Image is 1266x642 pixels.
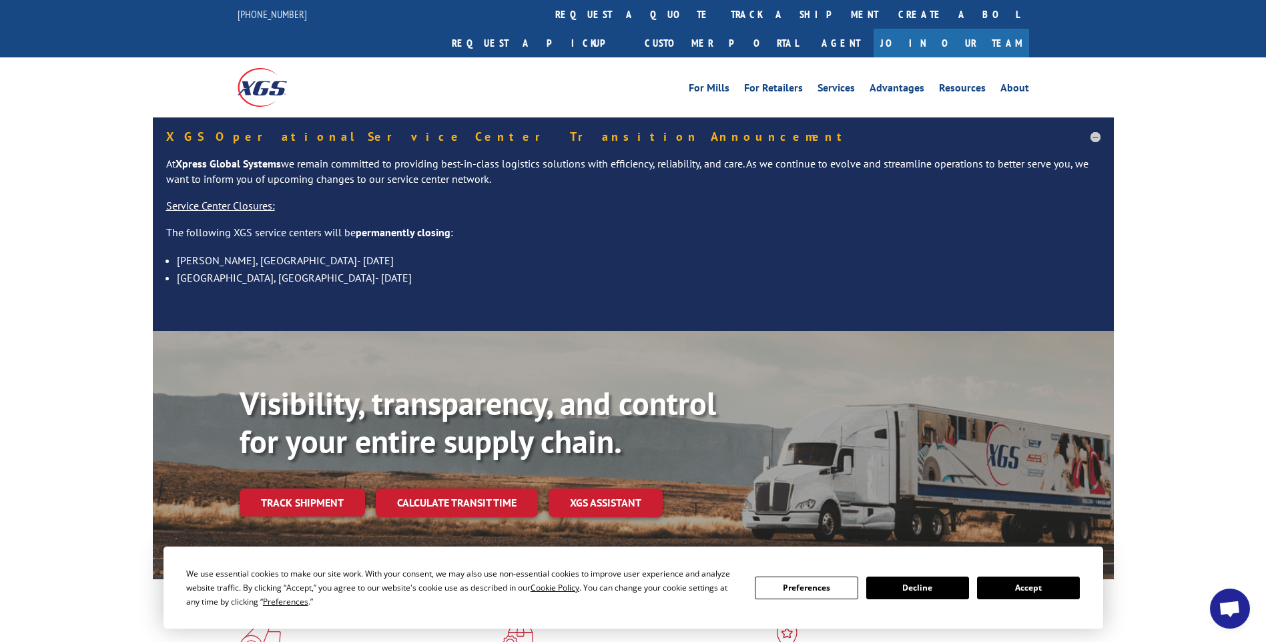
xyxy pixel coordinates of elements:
h5: XGS Operational Service Center Transition Announcement [166,131,1100,143]
li: [GEOGRAPHIC_DATA], [GEOGRAPHIC_DATA]- [DATE] [177,269,1100,286]
strong: Xpress Global Systems [176,157,281,170]
b: Visibility, transparency, and control for your entire supply chain. [240,382,716,462]
u: Service Center Closures: [166,199,275,212]
a: Open chat [1210,589,1250,629]
p: At we remain committed to providing best-in-class logistics solutions with efficiency, reliabilit... [166,156,1100,199]
a: About [1000,83,1029,97]
p: The following XGS service centers will be : [166,225,1100,252]
a: Agent [808,29,874,57]
li: [PERSON_NAME], [GEOGRAPHIC_DATA]- [DATE] [177,252,1100,269]
button: Preferences [755,577,858,599]
a: For Mills [689,83,729,97]
a: For Retailers [744,83,803,97]
span: Cookie Policy [531,582,579,593]
a: Resources [939,83,986,97]
span: Preferences [263,596,308,607]
a: Request a pickup [442,29,635,57]
div: We use essential cookies to make our site work. With your consent, we may also use non-essential ... [186,567,739,609]
button: Accept [977,577,1080,599]
a: XGS ASSISTANT [549,489,663,517]
a: Advantages [870,83,924,97]
a: Customer Portal [635,29,808,57]
strong: permanently closing [356,226,450,239]
a: [PHONE_NUMBER] [238,7,307,21]
a: Services [818,83,855,97]
a: Calculate transit time [376,489,538,517]
a: Track shipment [240,489,365,517]
button: Decline [866,577,969,599]
div: Cookie Consent Prompt [164,547,1103,629]
a: Join Our Team [874,29,1029,57]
